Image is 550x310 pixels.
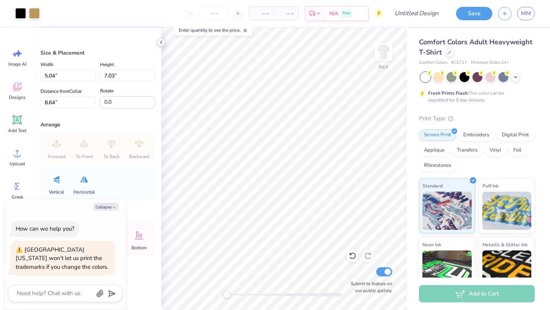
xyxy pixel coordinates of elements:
[458,129,495,141] div: Embroidery
[40,87,82,96] label: Distance from Collar
[40,121,155,129] div: Arrange
[16,246,108,271] div: [GEOGRAPHIC_DATA][US_STATE] won’t let us print the trademarks if you change the colors.
[40,60,53,69] label: Width
[521,9,531,18] span: MM
[346,280,392,294] label: Submit to feature on our public gallery.
[49,189,64,195] span: Vertical
[8,61,26,67] span: Image AI
[8,128,26,134] span: Add Text
[11,194,23,200] span: Greek
[471,60,509,66] span: Minimum Order: 24 +
[16,225,74,232] div: How can we help you?
[452,145,482,156] div: Transfers
[422,182,443,190] span: Standard
[482,250,532,289] img: Metallic & Glitter Ink
[456,7,492,20] button: Save
[10,161,25,167] span: Upload
[223,291,231,299] div: Accessibility label
[9,94,26,100] span: Designs
[508,145,526,156] div: Foil
[93,203,119,211] button: Collapse
[482,241,527,249] span: Metallic & Glitter Ink
[388,6,445,21] input: Untitled Design
[428,90,522,103] div: This color can be expedited for 5 day delivery.
[485,145,506,156] div: Vinyl
[428,90,469,96] strong: Fresh Prints Flash:
[482,182,498,190] span: Puff Ink
[419,129,456,141] div: Screen Print
[199,6,229,20] input: – –
[422,250,472,289] img: Neon Ink
[100,86,113,95] label: Rotate
[497,129,534,141] div: Digital Print
[482,192,532,230] img: Puff Ink
[419,37,532,57] span: Comfort Colors Adult Heavyweight T-Shirt
[73,189,95,195] span: Horizontal
[175,25,252,36] div: Enter quantity to see the price.
[100,60,114,69] label: Height
[379,63,388,70] div: Back
[517,7,535,20] a: MM
[422,192,472,230] img: Standard
[419,114,535,123] div: Print Type
[419,145,450,156] div: Applique
[419,160,456,171] div: Rhinestones
[40,49,155,57] div: Size & Placement
[254,10,269,18] span: – –
[419,60,447,66] span: Comfort Colors
[329,10,338,18] span: N/A
[451,60,467,66] span: # C1717
[278,10,294,18] span: – –
[131,245,147,251] span: Bottom
[343,11,350,16] span: Free
[422,241,441,249] span: Neon Ink
[376,44,391,60] img: Back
